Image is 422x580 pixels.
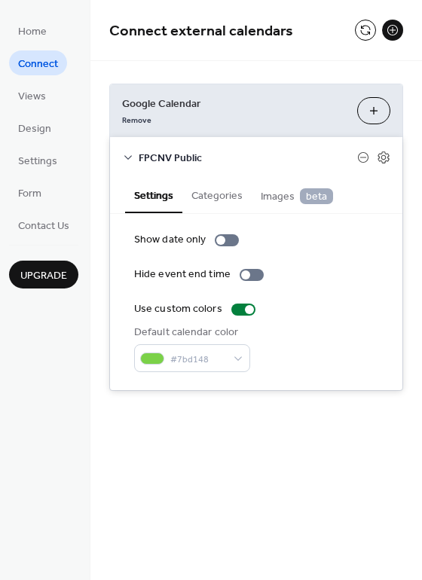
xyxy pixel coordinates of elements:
[18,24,47,40] span: Home
[18,121,51,137] span: Design
[170,352,226,368] span: #7bd148
[20,268,67,284] span: Upgrade
[300,188,333,204] span: beta
[18,89,46,105] span: Views
[109,17,293,46] span: Connect external calendars
[9,18,56,43] a: Home
[18,218,69,234] span: Contact Us
[9,83,55,108] a: Views
[122,96,345,112] span: Google Calendar
[134,232,206,248] div: Show date only
[18,186,41,202] span: Form
[9,212,78,237] a: Contact Us
[9,50,67,75] a: Connect
[9,115,60,140] a: Design
[9,261,78,288] button: Upgrade
[182,177,252,212] button: Categories
[122,115,151,126] span: Remove
[261,188,333,205] span: Images
[134,301,222,317] div: Use custom colors
[18,154,57,169] span: Settings
[252,177,342,212] button: Images beta
[134,267,231,282] div: Hide event end time
[9,148,66,172] a: Settings
[125,177,182,213] button: Settings
[18,56,58,72] span: Connect
[139,151,357,166] span: FPCNV Public
[134,325,247,340] div: Default calendar color
[9,180,50,205] a: Form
